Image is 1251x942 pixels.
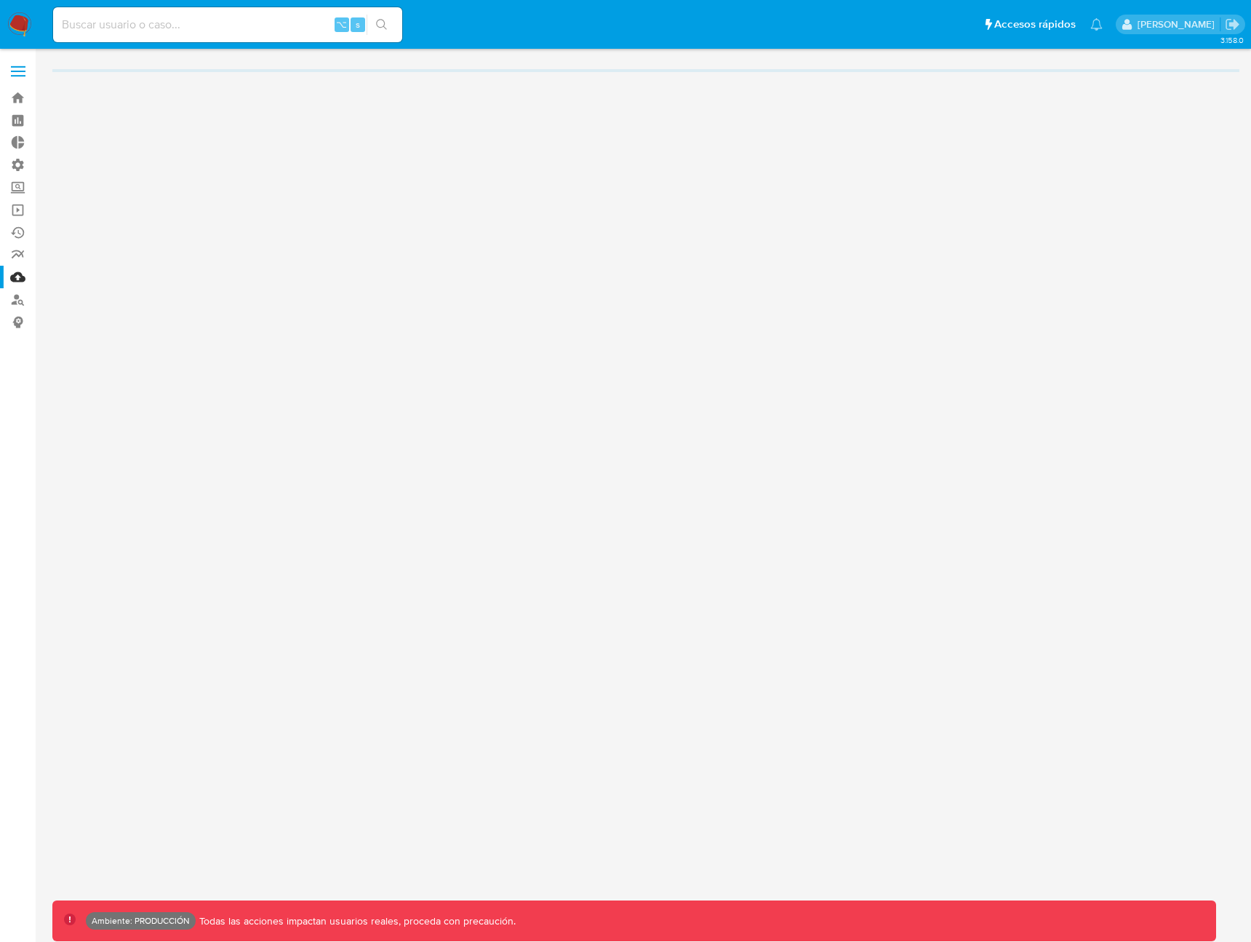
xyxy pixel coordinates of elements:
p: gaspar.zanini@mercadolibre.com [1138,17,1220,31]
span: s [356,17,360,31]
p: Todas las acciones impactan usuarios reales, proceda con precaución. [196,914,516,928]
span: ⌥ [336,17,347,31]
input: Buscar usuario o caso... [53,15,402,34]
p: Ambiente: PRODUCCIÓN [92,918,190,924]
button: search-icon [367,15,396,35]
a: Notificaciones [1090,18,1103,31]
a: Salir [1225,17,1240,32]
span: Accesos rápidos [994,17,1076,32]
